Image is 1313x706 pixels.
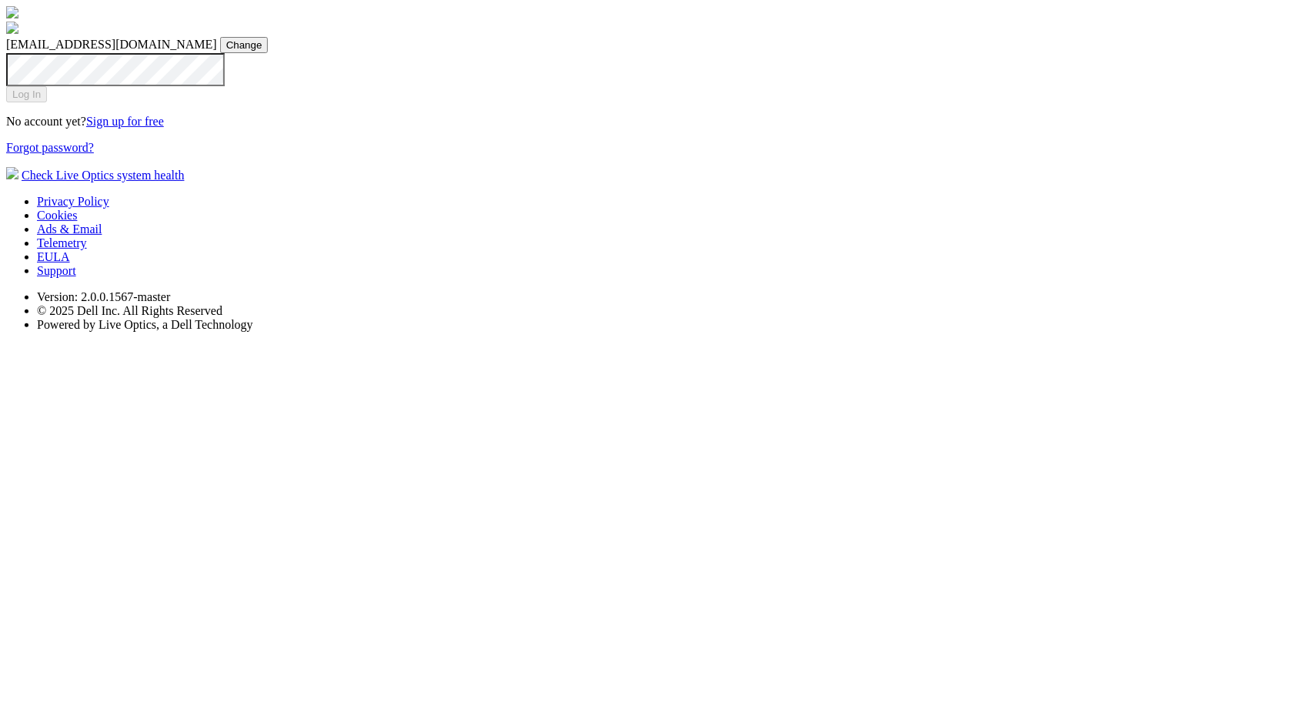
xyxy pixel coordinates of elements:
a: Check Live Optics system health [22,169,185,182]
a: Support [37,264,76,277]
img: status-check-icon.svg [6,167,18,179]
a: Privacy Policy [37,195,109,208]
li: Powered by Live Optics, a Dell Technology [37,318,1307,332]
span: [EMAIL_ADDRESS][DOMAIN_NAME] [6,38,217,51]
input: Change [220,37,269,53]
input: Log In [6,86,47,102]
a: Forgot password? [6,141,94,154]
a: EULA [37,250,70,263]
a: Cookies [37,209,77,222]
p: No account yet? [6,115,1307,129]
a: Sign up for free [86,115,164,128]
a: Telemetry [37,236,87,249]
li: © 2025 Dell Inc. All Rights Reserved [37,304,1307,318]
img: liveoptics-word.svg [6,22,18,34]
a: Ads & Email [37,223,102,236]
img: liveoptics-logo.svg [6,6,18,18]
li: Version: 2.0.0.1567-master [37,290,1307,304]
